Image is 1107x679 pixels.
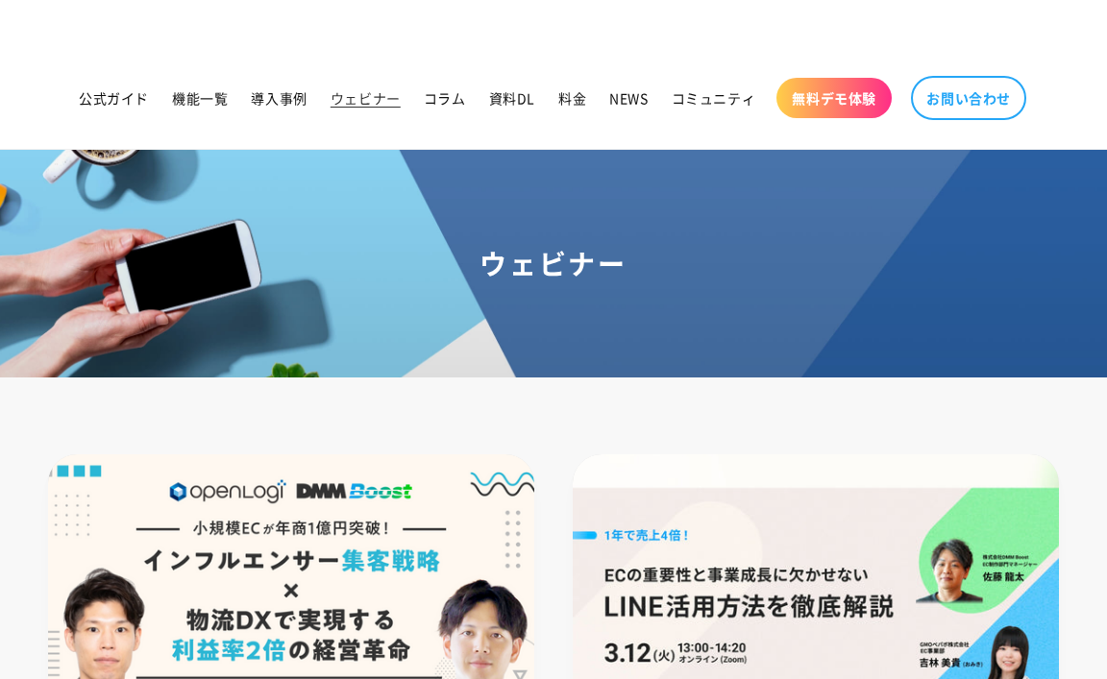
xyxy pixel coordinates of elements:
[792,89,876,107] span: 無料デモ体験
[660,78,768,118] a: コミュニティ
[609,89,648,107] span: NEWS
[331,89,401,107] span: ウェビナー
[672,89,756,107] span: コミュニティ
[412,78,478,118] a: コラム
[598,78,659,118] a: NEWS
[160,78,239,118] a: 機能一覧
[424,89,466,107] span: コラム
[478,78,547,118] a: 資料DL
[489,89,535,107] span: 資料DL
[251,89,307,107] span: 導入事例
[547,78,598,118] a: 料金
[911,76,1026,120] a: お問い合わせ
[23,246,1084,280] h1: ウェビナー
[319,78,412,118] a: ウェビナー
[926,89,1011,107] span: お問い合わせ
[776,78,892,118] a: 無料デモ体験
[79,89,149,107] span: 公式ガイド
[239,78,318,118] a: 導入事例
[558,89,586,107] span: 料金
[67,78,160,118] a: 公式ガイド
[172,89,228,107] span: 機能一覧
